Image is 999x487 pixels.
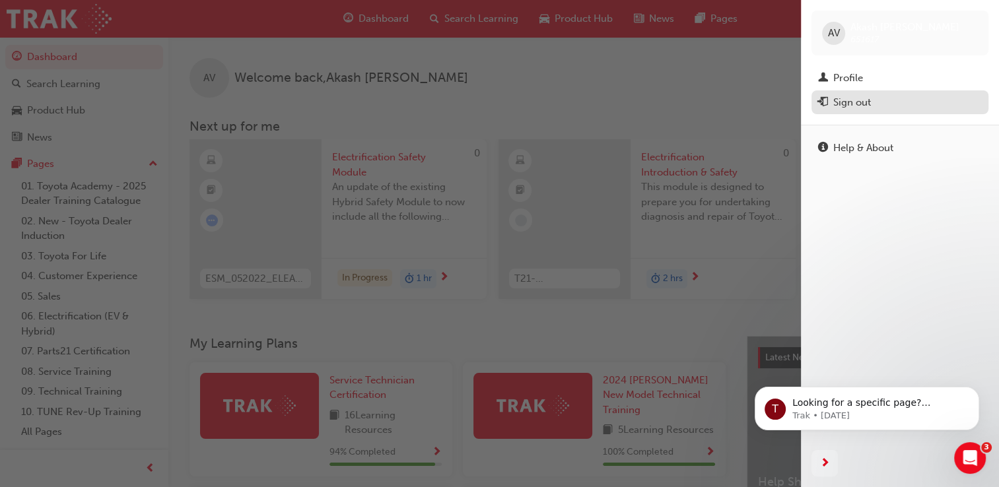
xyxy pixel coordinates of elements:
[818,143,828,154] span: info-icon
[833,95,871,110] div: Sign out
[850,21,959,33] span: Akash [PERSON_NAME]
[811,136,988,160] a: Help & About
[954,442,986,474] iframe: Intercom live chat
[833,141,893,156] div: Help & About
[828,26,840,41] span: AV
[735,359,999,451] iframe: Intercom notifications message
[811,90,988,115] button: Sign out
[820,455,830,472] span: next-icon
[981,442,992,453] span: 3
[818,73,828,84] span: man-icon
[818,97,828,109] span: exit-icon
[833,71,863,86] div: Profile
[850,34,879,45] span: 651617
[811,66,988,90] a: Profile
